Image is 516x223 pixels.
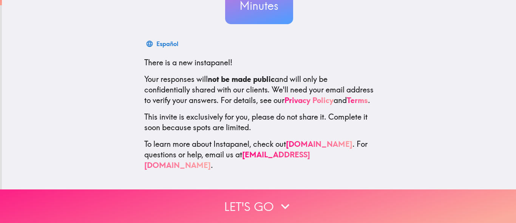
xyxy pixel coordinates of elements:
button: Español [144,36,181,51]
b: not be made public [208,74,275,84]
div: Español [156,38,178,49]
a: [EMAIL_ADDRESS][DOMAIN_NAME] [144,150,310,170]
span: There is a new instapanel! [144,58,232,67]
a: Privacy Policy [284,95,334,105]
a: Terms [347,95,368,105]
p: To learn more about Instapanel, check out . For questions or help, email us at . [144,139,374,171]
a: [DOMAIN_NAME] [286,139,352,149]
p: This invite is exclusively for you, please do not share it. Complete it soon because spots are li... [144,112,374,133]
p: Your responses will and will only be confidentially shared with our clients. We'll need your emai... [144,74,374,106]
